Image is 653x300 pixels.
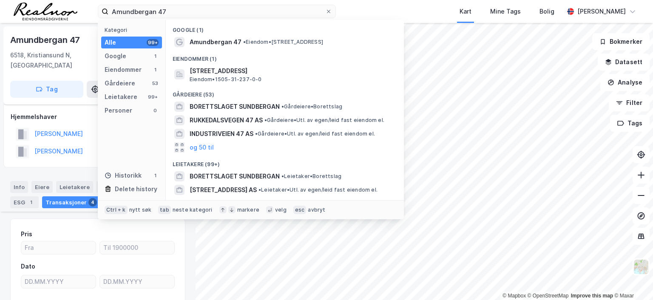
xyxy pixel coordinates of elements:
[264,117,267,123] span: •
[10,81,83,98] button: Tag
[243,39,246,45] span: •
[255,130,375,137] span: Gårdeiere • Utl. av egen/leid fast eiendom el.
[10,50,114,71] div: 6518, Kristiansund N, [GEOGRAPHIC_DATA]
[281,103,284,110] span: •
[275,207,287,213] div: velg
[190,102,280,112] span: BORETTSLAGET SUNDBERGAN
[152,80,159,87] div: 53
[633,259,649,275] img: Z
[190,37,241,47] span: Amundbergan 47
[237,207,259,213] div: markere
[281,173,284,179] span: •
[147,93,159,100] div: 99+
[42,196,100,208] div: Transaksjoner
[577,6,626,17] div: [PERSON_NAME]
[105,206,128,214] div: Ctrl + k
[115,184,157,194] div: Delete history
[460,6,471,17] div: Kart
[27,198,35,207] div: 1
[10,33,82,47] div: Amundbergan 47
[21,229,32,239] div: Pris
[31,181,53,193] div: Eiere
[190,171,280,181] span: BORETTSLAGET SUNDBERGAN
[190,115,263,125] span: RUKKEDALSVEGEN 47 AS
[610,115,650,132] button: Tags
[308,207,325,213] div: avbryt
[97,181,128,193] div: Datasett
[14,3,77,20] img: realnor-logo.934646d98de889bb5806.png
[528,293,569,299] a: OpenStreetMap
[166,85,404,100] div: Gårdeiere (53)
[293,206,307,214] div: esc
[100,275,174,288] input: DD.MM.YYYY
[258,187,261,193] span: •
[147,39,159,46] div: 99+
[88,198,97,207] div: 4
[105,51,126,61] div: Google
[503,293,526,299] a: Mapbox
[129,207,152,213] div: nytt søk
[173,207,213,213] div: neste kategori
[10,181,28,193] div: Info
[166,154,404,170] div: Leietakere (99+)
[105,27,162,33] div: Kategori
[539,6,554,17] div: Bolig
[166,49,404,64] div: Eiendommer (1)
[243,39,323,45] span: Eiendom • [STREET_ADDRESS]
[598,54,650,71] button: Datasett
[21,241,96,254] input: Fra
[21,261,35,272] div: Dato
[190,76,262,83] span: Eiendom • 1505-31-237-0-0
[190,142,214,153] button: og 50 til
[255,130,258,137] span: •
[100,241,174,254] input: Til 1900000
[600,74,650,91] button: Analyse
[105,170,142,181] div: Historikk
[152,66,159,73] div: 1
[152,172,159,179] div: 1
[281,103,342,110] span: Gårdeiere • Borettslag
[11,112,185,122] div: Hjemmelshaver
[592,33,650,50] button: Bokmerker
[190,198,394,209] span: SAMEIET STASJONSVEIEN 47
[105,37,116,48] div: Alle
[490,6,521,17] div: Mine Tags
[105,65,142,75] div: Eiendommer
[105,92,137,102] div: Leietakere
[105,78,135,88] div: Gårdeiere
[152,53,159,59] div: 1
[610,259,653,300] iframe: Chat Widget
[609,94,650,111] button: Filter
[264,117,384,124] span: Gårdeiere • Utl. av egen/leid fast eiendom el.
[610,259,653,300] div: Kontrollprogram for chat
[152,107,159,114] div: 0
[105,105,132,116] div: Personer
[190,66,394,76] span: [STREET_ADDRESS]
[571,293,613,299] a: Improve this map
[281,173,341,180] span: Leietaker • Borettslag
[108,5,325,18] input: Søk på adresse, matrikkel, gårdeiere, leietakere eller personer
[258,187,378,193] span: Leietaker • Utl. av egen/leid fast eiendom el.
[21,275,96,288] input: DD.MM.YYYY
[56,181,93,193] div: Leietakere
[190,129,253,139] span: INDUSTRIVEIEN 47 AS
[10,196,39,208] div: ESG
[158,206,171,214] div: tab
[166,20,404,35] div: Google (1)
[190,185,257,195] span: [STREET_ADDRESS] AS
